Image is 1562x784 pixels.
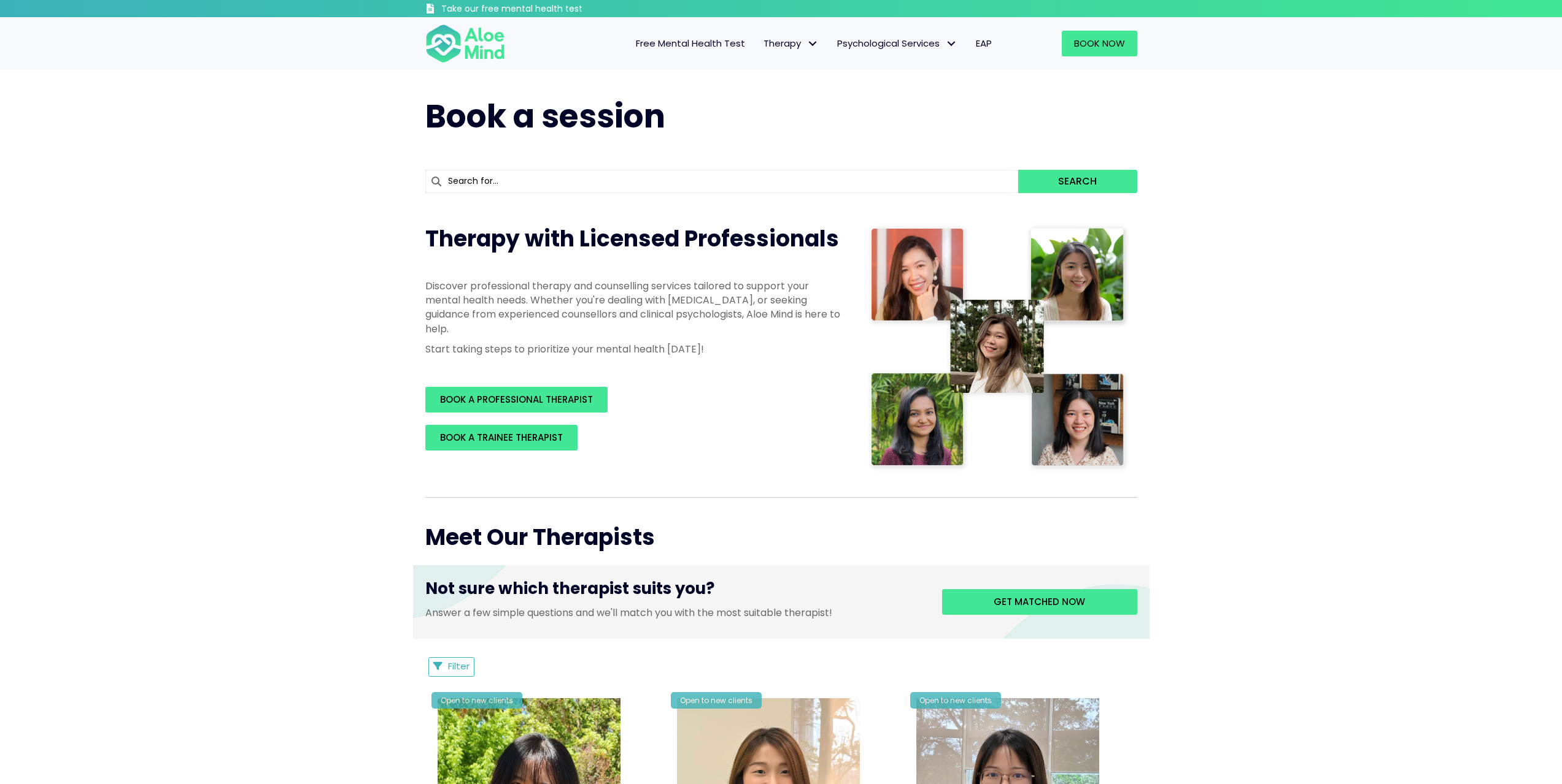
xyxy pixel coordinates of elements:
span: Meet Our Therapists [425,522,655,553]
span: BOOK A PROFESSIONAL THERAPIST [440,393,593,406]
span: Book a session [425,94,665,139]
p: Discover professional therapy and counselling services tailored to support your mental health nee... [425,279,843,336]
span: Therapy [764,37,819,50]
input: Search for... [425,170,1019,193]
span: Book Now [1074,37,1125,50]
a: Psychological ServicesPsychological Services: submenu [828,31,967,56]
a: EAP [967,31,1001,56]
div: Open to new clients [671,692,762,709]
span: Psychological Services [837,37,957,50]
span: Free Mental Health Test [636,37,745,50]
span: Psychological Services: submenu [943,35,961,53]
span: Therapy: submenu [804,35,822,53]
img: Therapist collage [867,224,1130,473]
a: Book Now [1062,31,1137,56]
span: BOOK A TRAINEE THERAPIST [440,431,563,444]
img: Aloe mind Logo [425,23,505,64]
a: Get matched now [942,589,1137,615]
a: BOOK A PROFESSIONAL THERAPIST [425,387,608,413]
p: Start taking steps to prioritize your mental health [DATE]! [425,342,843,356]
a: Take our free mental health test [425,3,648,17]
nav: Menu [521,31,1001,56]
div: Open to new clients [431,692,522,709]
a: BOOK A TRAINEE THERAPIST [425,425,578,451]
button: Filter Listings [428,657,475,677]
span: Get matched now [994,595,1085,608]
div: Open to new clients [910,692,1001,709]
p: Answer a few simple questions and we'll match you with the most suitable therapist! [425,606,924,620]
h3: Not sure which therapist suits you? [425,577,924,606]
a: TherapyTherapy: submenu [754,31,828,56]
span: EAP [976,37,992,50]
h3: Take our free mental health test [441,3,648,15]
span: Filter [448,660,470,672]
span: Therapy with Licensed Professionals [425,223,839,254]
a: Free Mental Health Test [627,31,754,56]
button: Search [1018,170,1137,193]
